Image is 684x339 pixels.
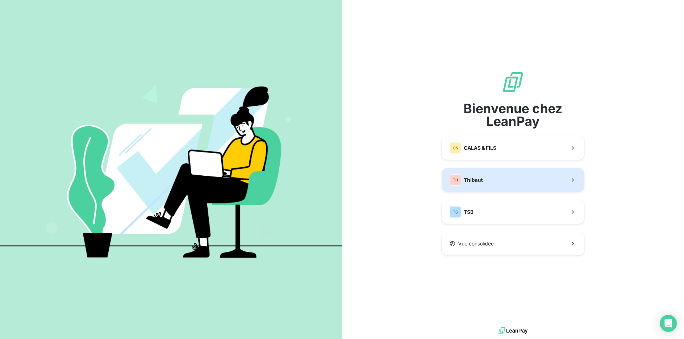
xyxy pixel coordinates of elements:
div: TH [450,174,461,186]
button: TSTSB [442,200,584,224]
img: logo [498,325,528,336]
span: TSB [464,208,473,216]
div: C& [450,142,461,154]
button: C&CALAS & FILS [442,136,584,160]
div: TS [450,206,461,218]
button: Vue consolidée [442,232,584,255]
button: THThibaut [442,168,584,192]
img: logo sigle [502,71,524,94]
span: Vue consolidée [458,240,494,247]
span: CALAS & FILS [464,144,496,152]
div: Open Intercom Messenger [660,315,677,332]
span: Thibaut [464,176,483,184]
span: Bienvenue chez LeanPay [442,102,584,128]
